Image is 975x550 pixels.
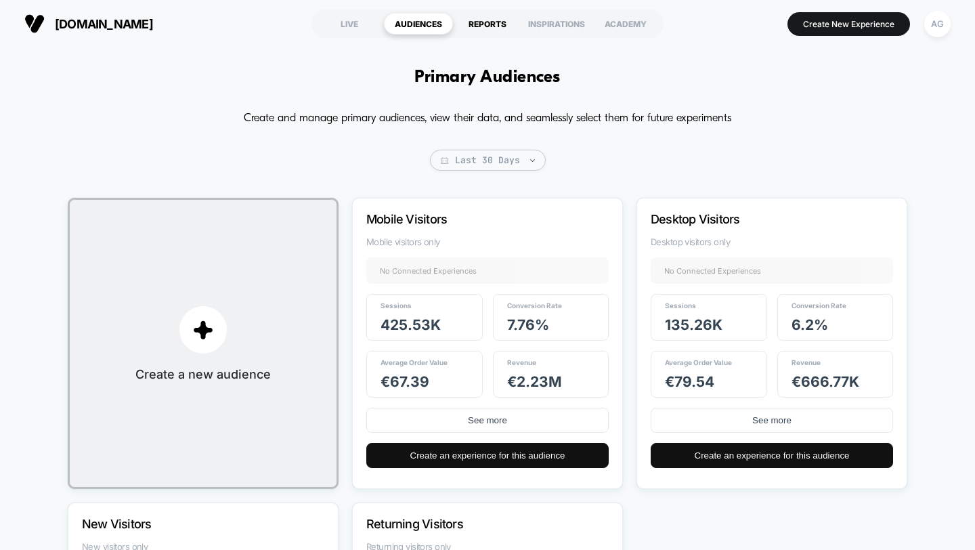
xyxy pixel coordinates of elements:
div: AUDIENCES [384,13,453,35]
span: 7.76 % [507,316,549,333]
img: Visually logo [24,14,45,34]
div: LIVE [315,13,384,35]
span: Average Order Value [665,358,732,366]
span: Sessions [665,301,696,310]
button: Create an experience for this audience [366,443,609,468]
span: Create a new audience [135,367,271,381]
span: [DOMAIN_NAME] [55,17,153,31]
span: Conversion Rate [792,301,846,310]
p: Create and manage primary audiences, view their data, and seamlessly select them for future exper... [244,108,731,129]
span: Conversion Rate [507,301,562,310]
span: Revenue [792,358,821,366]
img: calendar [441,157,448,164]
span: Sessions [381,301,412,310]
div: ACADEMY [591,13,660,35]
span: € 79.54 [665,373,714,390]
p: Returning Visitors [366,517,572,531]
span: Revenue [507,358,536,366]
span: € 666.77k [792,373,859,390]
button: Create an experience for this audience [651,443,893,468]
span: 6.2 % [792,316,828,333]
h1: Primary Audiences [414,68,560,87]
img: end [530,159,535,162]
span: Desktop visitors only [651,236,893,247]
span: 135.26k [665,316,722,333]
span: € 67.39 [381,373,429,390]
button: plusCreate a new audience [68,198,339,489]
div: AG [924,11,951,37]
img: plus [193,320,213,340]
p: Desktop Visitors [651,212,857,226]
div: REPORTS [453,13,522,35]
span: Average Order Value [381,358,448,366]
button: [DOMAIN_NAME] [20,13,157,35]
div: INSPIRATIONS [522,13,591,35]
span: 425.53k [381,316,441,333]
button: See more [366,408,609,433]
span: € 2.23M [507,373,562,390]
p: Mobile Visitors [366,212,572,226]
button: Create New Experience [787,12,910,36]
span: Mobile visitors only [366,236,609,247]
button: See more [651,408,893,433]
button: AG [920,10,955,38]
span: Last 30 Days [430,150,546,171]
p: New Visitors [82,517,288,531]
